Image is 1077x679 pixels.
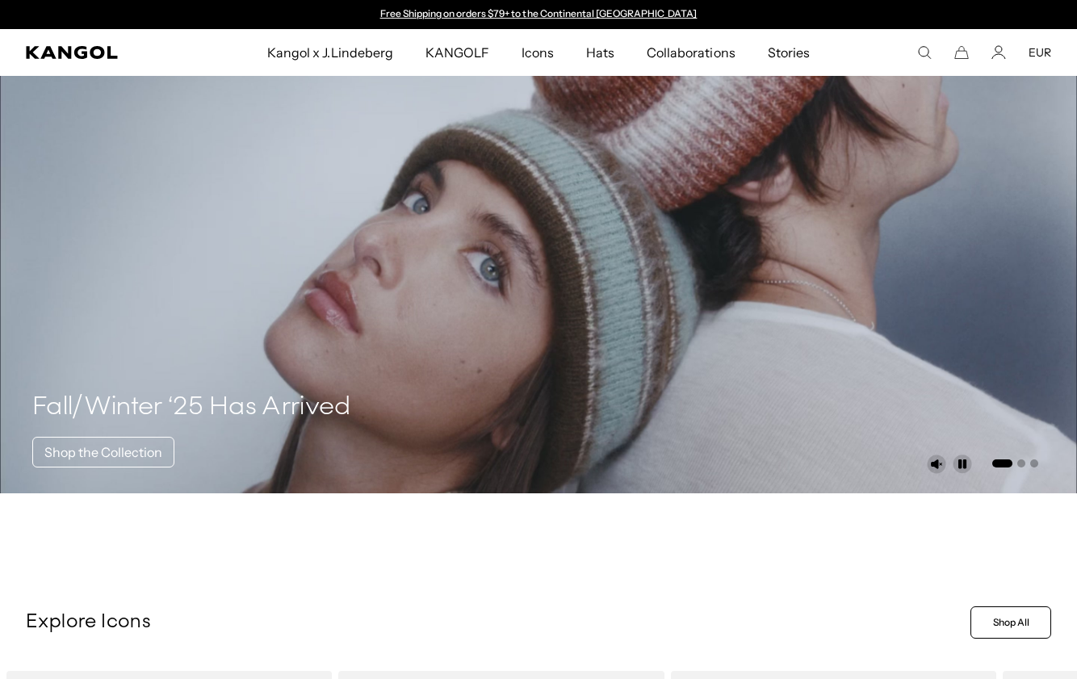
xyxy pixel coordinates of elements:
[409,29,505,76] a: KANGOLF
[631,29,751,76] a: Collaborations
[26,46,176,59] a: Kangol
[991,456,1038,469] ul: Select a slide to show
[953,455,972,474] button: Pause
[768,29,810,76] span: Stories
[372,8,705,21] slideshow-component: Announcement bar
[26,610,964,635] p: Explore Icons
[522,29,554,76] span: Icons
[32,437,174,467] a: Shop the Collection
[380,7,698,19] a: Free Shipping on orders $79+ to the Continental [GEOGRAPHIC_DATA]
[991,45,1006,60] a: Account
[251,29,409,76] a: Kangol x J.Lindeberg
[32,392,351,424] h4: Fall/Winter ‘25 Has Arrived
[1029,45,1051,60] button: EUR
[917,45,932,60] summary: Search here
[992,459,1012,467] button: Go to slide 1
[752,29,826,76] a: Stories
[954,45,969,60] button: Cart
[647,29,735,76] span: Collaborations
[927,455,946,474] button: Unmute
[586,29,614,76] span: Hats
[570,29,631,76] a: Hats
[425,29,489,76] span: KANGOLF
[372,8,705,21] div: 1 of 2
[1017,459,1025,467] button: Go to slide 2
[1030,459,1038,467] button: Go to slide 3
[970,606,1051,639] a: Shop All
[505,29,570,76] a: Icons
[372,8,705,21] div: Announcement
[267,29,393,76] span: Kangol x J.Lindeberg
